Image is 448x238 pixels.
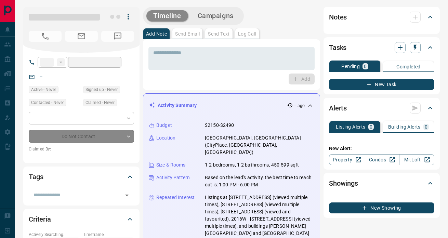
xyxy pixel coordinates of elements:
[364,64,367,69] p: 0
[399,154,434,165] a: Mr.Loft
[146,31,167,36] p: Add Note
[329,154,364,165] a: Property
[370,124,372,129] p: 0
[29,169,134,185] div: Tags
[425,124,427,129] p: 0
[85,86,118,93] span: Signed up - Never
[205,161,299,169] p: 1-2 bedrooms, 1-2 bathrooms, 450-599 sqft
[341,64,360,69] p: Pending
[329,145,434,152] p: New Alert:
[29,232,80,238] p: Actively Searching:
[205,122,234,129] p: $2150-$2490
[83,232,134,238] p: Timeframe:
[329,42,346,53] h2: Tasks
[329,202,434,213] button: New Showing
[29,146,134,152] p: Claimed By:
[329,79,434,90] button: New Task
[85,99,115,106] span: Claimed - Never
[205,174,314,188] p: Based on the lead's activity, the best time to reach out is: 1:00 PM - 6:00 PM
[294,103,305,109] p: -- ago
[149,99,314,112] div: Activity Summary-- ago
[156,174,190,181] p: Activity Pattern
[40,74,42,79] a: --
[336,124,366,129] p: Listing Alerts
[329,12,347,23] h2: Notes
[29,171,43,182] h2: Tags
[156,134,175,142] p: Location
[31,86,56,93] span: Active - Never
[329,175,434,191] div: Showings
[158,102,197,109] p: Activity Summary
[329,100,434,116] div: Alerts
[101,31,134,42] span: No Number
[364,154,399,165] a: Condos
[29,31,62,42] span: No Number
[156,122,172,129] p: Budget
[396,64,421,69] p: Completed
[146,10,188,22] button: Timeline
[329,39,434,56] div: Tasks
[122,190,132,200] button: Open
[29,214,51,225] h2: Criteria
[156,194,195,201] p: Repeated Interest
[31,99,64,106] span: Contacted - Never
[329,103,347,114] h2: Alerts
[388,124,421,129] p: Building Alerts
[29,130,134,143] div: Do Not Contact
[205,134,314,156] p: [GEOGRAPHIC_DATA], [GEOGRAPHIC_DATA] (CityPlace, [GEOGRAPHIC_DATA], [GEOGRAPHIC_DATA])
[329,178,358,189] h2: Showings
[65,31,98,42] span: No Email
[29,211,134,227] div: Criteria
[329,9,434,25] div: Notes
[191,10,240,22] button: Campaigns
[156,161,186,169] p: Size & Rooms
